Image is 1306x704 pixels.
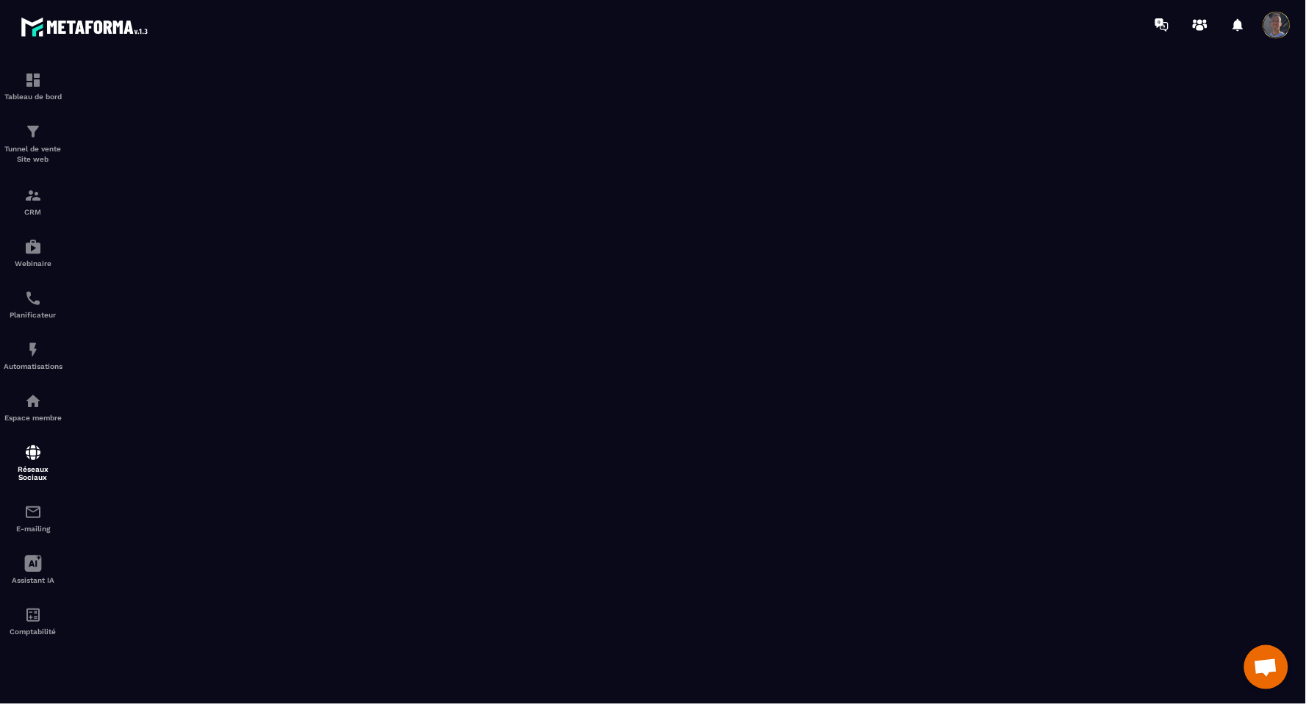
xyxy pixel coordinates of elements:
a: formationformationCRM [4,176,62,227]
a: formationformationTunnel de vente Site web [4,112,62,176]
img: accountant [24,606,42,624]
img: scheduler [24,290,42,307]
img: email [24,503,42,521]
div: Ouvrir le chat [1244,645,1288,689]
a: Assistant IA [4,544,62,595]
p: Planificateur [4,311,62,319]
img: automations [24,238,42,256]
img: formation [24,187,42,204]
p: Webinaire [4,259,62,267]
a: social-networksocial-networkRéseaux Sociaux [4,433,62,492]
a: schedulerschedulerPlanificateur [4,279,62,330]
a: automationsautomationsWebinaire [4,227,62,279]
a: formationformationTableau de bord [4,60,62,112]
p: Automatisations [4,362,62,370]
img: social-network [24,444,42,461]
p: CRM [4,208,62,216]
p: Tunnel de vente Site web [4,144,62,165]
p: Comptabilité [4,628,62,636]
a: accountantaccountantComptabilité [4,595,62,647]
p: Réseaux Sociaux [4,465,62,481]
img: logo [21,13,153,40]
p: E-mailing [4,525,62,533]
p: Tableau de bord [4,93,62,101]
img: formation [24,123,42,140]
a: automationsautomationsAutomatisations [4,330,62,381]
img: formation [24,71,42,89]
img: automations [24,341,42,359]
img: automations [24,392,42,410]
p: Espace membre [4,414,62,422]
p: Assistant IA [4,576,62,584]
a: emailemailE-mailing [4,492,62,544]
a: automationsautomationsEspace membre [4,381,62,433]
